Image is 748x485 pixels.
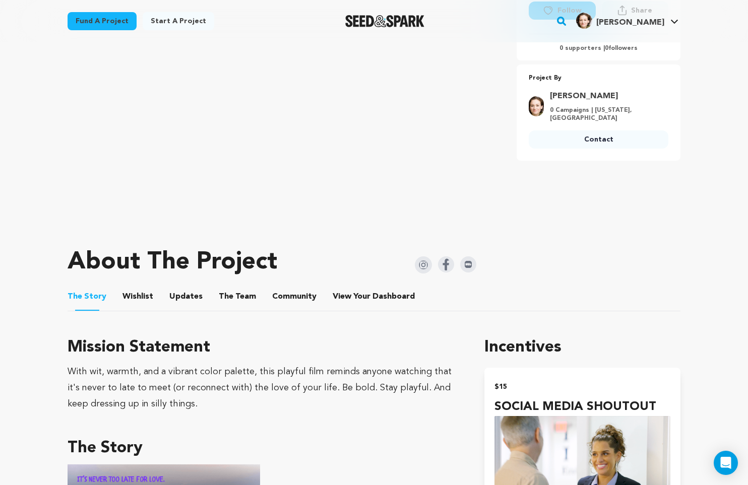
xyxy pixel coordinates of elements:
[550,106,662,122] p: 0 Campaigns | [US_STATE], [GEOGRAPHIC_DATA]
[494,398,670,416] h4: SOCIAL MEDIA SHOUTOUT
[122,291,153,303] span: Wishlist
[219,291,256,303] span: Team
[596,19,664,27] span: [PERSON_NAME]
[68,250,277,274] h1: About The Project
[529,96,544,116] img: 8e0b8f9ff61533d7.png
[143,12,214,30] a: Start a project
[529,130,668,149] a: Contact
[550,90,662,102] a: Goto Shelby Lewis profile
[529,44,668,52] p: 0 supporters | followers
[68,12,137,30] a: Fund a project
[68,364,460,412] div: With wit, warmth, and a vibrant color palette, this playful film reminds anyone watching that it'...
[68,335,460,360] h3: Mission Statement
[484,335,680,360] h1: Incentives
[574,11,680,29] a: Shelby L.'s Profile
[529,73,668,84] p: Project By
[219,291,233,303] span: The
[574,11,680,32] span: Shelby L.'s Profile
[272,291,317,303] span: Community
[576,13,664,29] div: Shelby L.'s Profile
[68,291,106,303] span: Story
[68,291,82,303] span: The
[68,436,460,460] h3: The Story
[169,291,203,303] span: Updates
[333,291,417,303] span: Your
[494,380,670,394] h2: $15
[333,291,417,303] a: ViewYourDashboard
[714,451,738,475] div: Open Intercom Messenger
[605,45,608,51] span: 0
[415,256,432,273] img: Seed&Spark Instagram Icon
[460,256,476,272] img: Seed&Spark IMDB Icon
[345,15,424,27] img: Seed&Spark Logo Dark Mode
[576,13,592,29] img: 8e0b8f9ff61533d7.png
[438,256,454,272] img: Seed&Spark Facebook Icon
[372,291,415,303] span: Dashboard
[345,15,424,27] a: Seed&Spark Homepage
